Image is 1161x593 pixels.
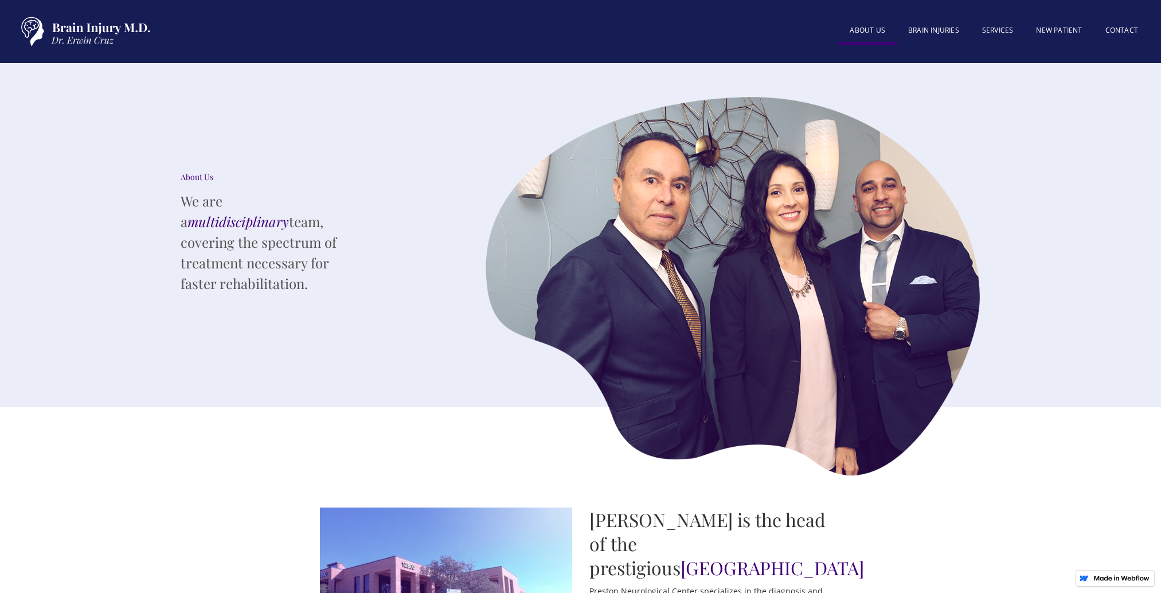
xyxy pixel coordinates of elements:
[181,171,353,183] div: About Us
[1025,19,1093,42] a: New patient
[11,11,155,52] a: home
[589,508,842,580] h2: [PERSON_NAME] is the head of the prestigious
[838,19,897,45] a: About US
[971,19,1025,42] a: SERVICES
[897,19,971,42] a: BRAIN INJURIES
[1093,575,1150,581] img: Made in Webflow
[681,555,864,580] span: [GEOGRAPHIC_DATA]
[181,190,353,294] p: We are a team, covering the spectrum of treatment necessary for faster rehabilitation.
[1094,19,1150,42] a: Contact
[187,212,289,231] em: multidisciplinary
